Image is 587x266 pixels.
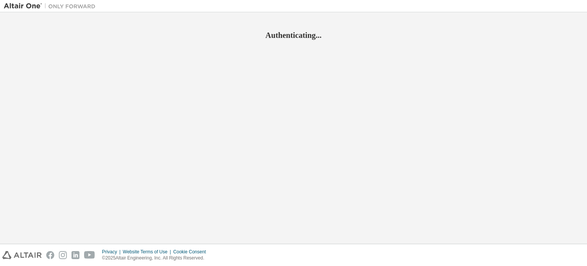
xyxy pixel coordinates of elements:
[4,2,99,10] img: Altair One
[59,251,67,259] img: instagram.svg
[102,249,123,255] div: Privacy
[123,249,173,255] div: Website Terms of Use
[71,251,79,259] img: linkedin.svg
[102,255,211,261] p: © 2025 Altair Engineering, Inc. All Rights Reserved.
[4,30,583,40] h2: Authenticating...
[2,251,42,259] img: altair_logo.svg
[173,249,210,255] div: Cookie Consent
[46,251,54,259] img: facebook.svg
[84,251,95,259] img: youtube.svg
